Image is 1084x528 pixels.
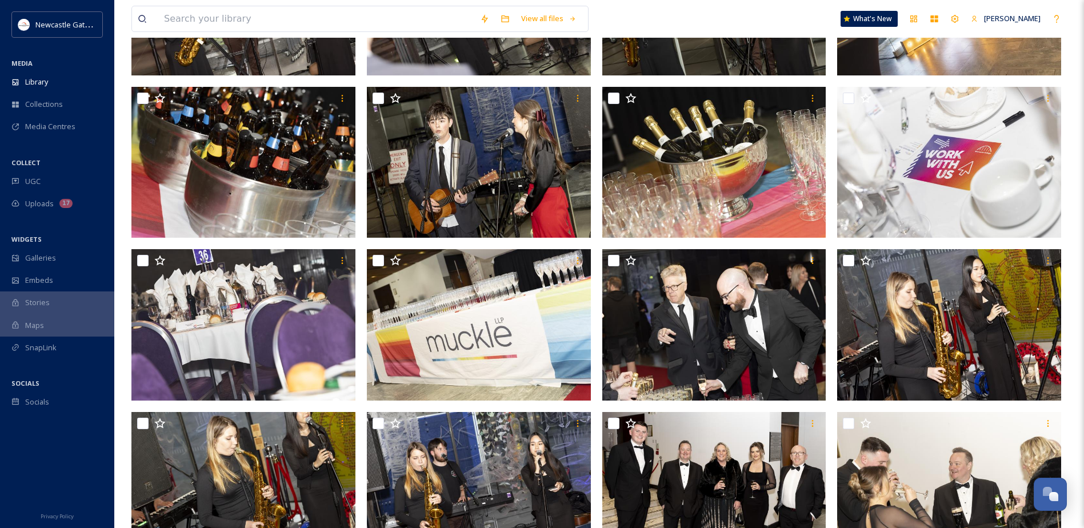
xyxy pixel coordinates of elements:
[984,13,1041,23] span: [PERSON_NAME]
[837,249,1063,400] img: TBP 200325-24-Destination%20North%20East%20England.jpg
[515,7,582,30] a: View all files
[25,121,75,132] span: Media Centres
[25,397,49,407] span: Socials
[41,513,74,520] span: Privacy Policy
[35,19,141,30] span: Newcastle Gateshead Initiative
[25,198,54,209] span: Uploads
[837,87,1063,238] img: TBP 200325-9-Destination%20North%20East%20England.jpg
[158,6,474,31] input: Search your library
[367,87,593,238] img: TBP 200325-10-Destination%20North%20East%20England.jpg
[18,19,30,30] img: DqD9wEUd_400x400.jpg
[25,99,63,110] span: Collections
[11,59,33,67] span: MEDIA
[131,249,358,400] img: TBP 200325-8-Destination%20North%20East%20England.jpg
[25,275,53,286] span: Embeds
[841,11,898,27] a: What's New
[41,509,74,522] a: Privacy Policy
[1034,478,1067,511] button: Open Chat
[25,77,48,87] span: Library
[602,249,829,400] img: TBP 200325-26-Destination%20North%20East%20England.jpg
[11,379,39,387] span: SOCIALS
[131,87,358,238] img: TBP 200325-12-Destination%20North%20East%20England.jpg
[11,235,42,243] span: WIDGETS
[25,253,56,263] span: Galleries
[11,158,41,167] span: COLLECT
[602,87,829,238] img: TBP 200325-11-Destination%20North%20East%20England.jpg
[25,342,57,353] span: SnapLink
[367,249,593,400] img: TBP 200325-7-Destination%20North%20East%20England.jpg
[965,7,1046,30] a: [PERSON_NAME]
[25,320,44,331] span: Maps
[25,176,41,187] span: UGC
[25,297,50,308] span: Stories
[59,199,73,208] div: 17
